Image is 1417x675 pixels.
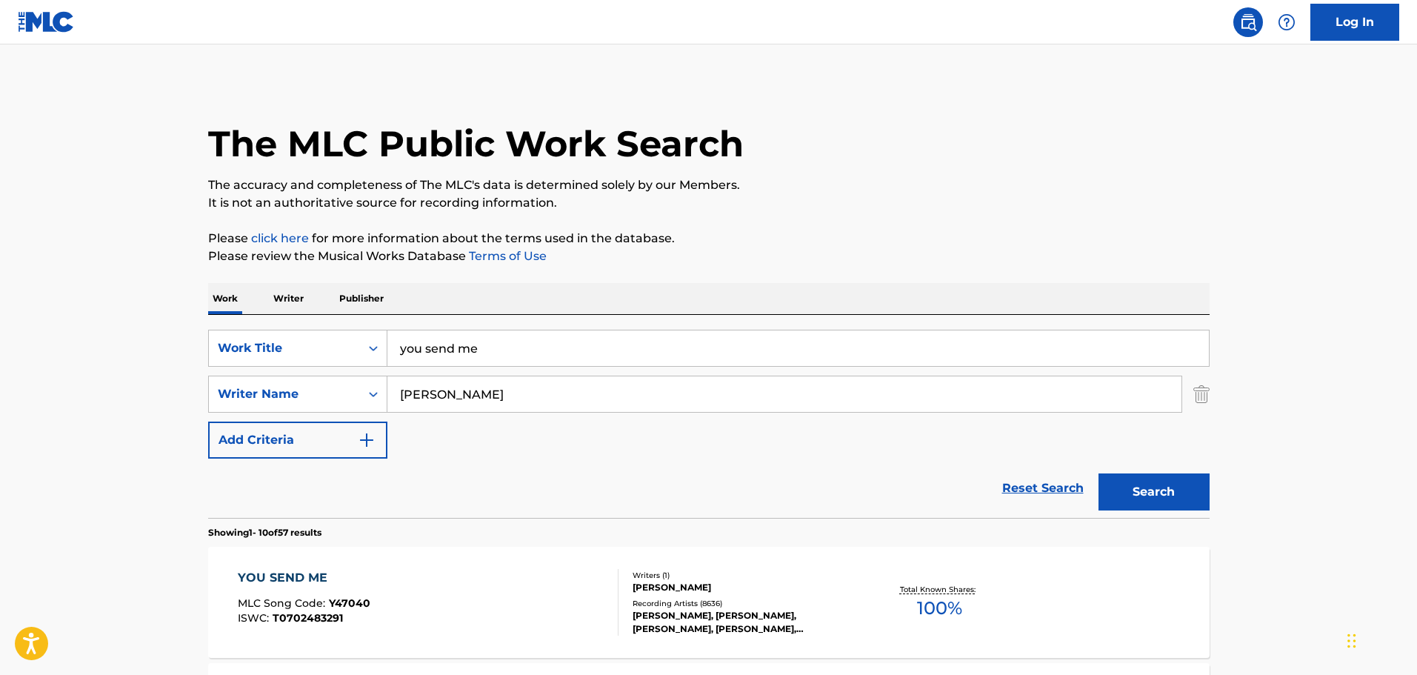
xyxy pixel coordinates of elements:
[900,584,979,595] p: Total Known Shares:
[917,595,962,622] span: 100 %
[208,176,1210,194] p: The accuracy and completeness of The MLC's data is determined solely by our Members.
[269,283,308,314] p: Writer
[1310,4,1399,41] a: Log In
[633,598,856,609] div: Recording Artists ( 8636 )
[466,249,547,263] a: Terms of Use
[208,230,1210,247] p: Please for more information about the terms used in the database.
[273,611,343,625] span: T0702483291
[358,431,376,449] img: 9d2ae6d4665cec9f34b9.svg
[18,11,75,33] img: MLC Logo
[208,330,1210,518] form: Search Form
[208,526,321,539] p: Showing 1 - 10 of 57 results
[1347,619,1356,663] div: Drag
[238,569,370,587] div: YOU SEND ME
[1272,7,1301,37] div: Help
[633,581,856,594] div: [PERSON_NAME]
[218,339,351,357] div: Work Title
[1098,473,1210,511] button: Search
[218,385,351,403] div: Writer Name
[208,283,242,314] p: Work
[335,283,388,314] p: Publisher
[251,231,309,245] a: click here
[238,611,273,625] span: ISWC :
[633,609,856,636] div: [PERSON_NAME], [PERSON_NAME], [PERSON_NAME], [PERSON_NAME], [PERSON_NAME]
[329,596,370,610] span: Y47040
[995,472,1091,505] a: Reset Search
[208,422,387,459] button: Add Criteria
[208,194,1210,212] p: It is not an authoritative source for recording information.
[1343,604,1417,675] iframe: Chat Widget
[1239,13,1257,31] img: search
[1193,376,1210,413] img: Delete Criterion
[208,547,1210,658] a: YOU SEND MEMLC Song Code:Y47040ISWC:T0702483291Writers (1)[PERSON_NAME]Recording Artists (8636)[P...
[633,570,856,581] div: Writers ( 1 )
[1233,7,1263,37] a: Public Search
[208,247,1210,265] p: Please review the Musical Works Database
[238,596,329,610] span: MLC Song Code :
[208,122,744,166] h1: The MLC Public Work Search
[1278,13,1296,31] img: help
